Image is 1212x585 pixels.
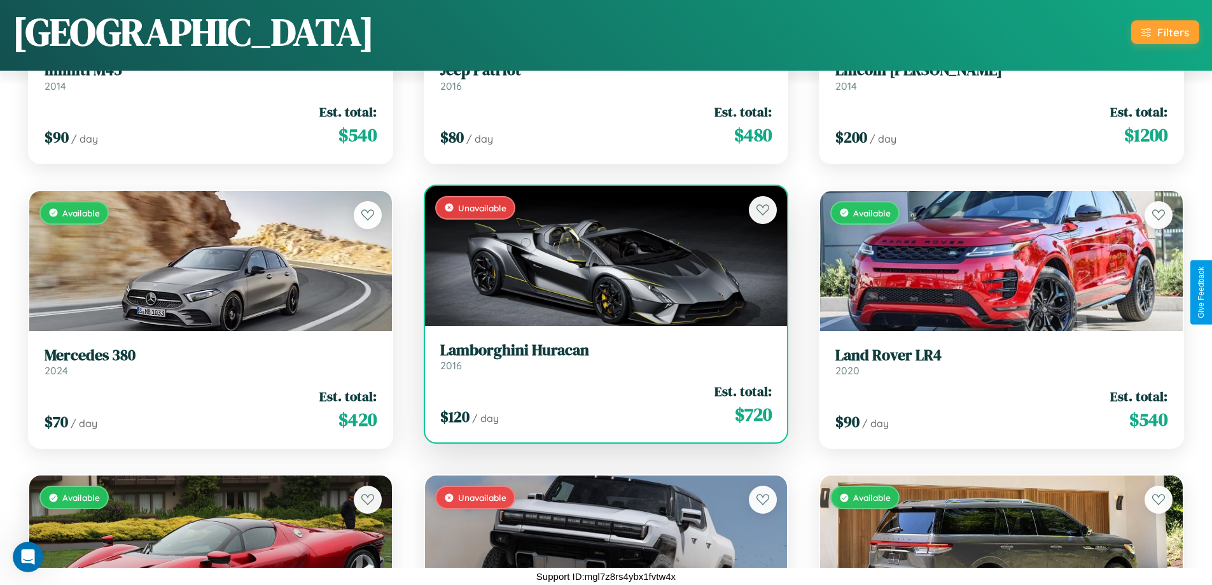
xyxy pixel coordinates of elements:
[835,127,867,148] span: $ 200
[45,127,69,148] span: $ 90
[45,364,68,377] span: 2024
[440,61,772,92] a: Jeep Patriot2016
[536,568,676,585] p: Support ID: mgl7z8rs4ybx1fvtw4x
[1129,407,1167,432] span: $ 540
[835,61,1167,92] a: Lincoln [PERSON_NAME]2014
[440,127,464,148] span: $ 80
[1131,20,1199,44] button: Filters
[835,411,860,432] span: $ 90
[13,6,374,58] h1: [GEOGRAPHIC_DATA]
[862,417,889,430] span: / day
[835,346,1167,377] a: Land Rover LR42020
[440,406,470,427] span: $ 120
[62,492,100,503] span: Available
[835,346,1167,365] h3: Land Rover LR4
[45,346,377,365] h3: Mercedes 380
[62,208,100,218] span: Available
[45,80,66,92] span: 2014
[45,61,377,92] a: Infiniti M452014
[440,80,462,92] span: 2016
[870,132,896,145] span: / day
[1197,267,1206,318] div: Give Feedback
[853,208,891,218] span: Available
[835,61,1167,80] h3: Lincoln [PERSON_NAME]
[458,492,506,503] span: Unavailable
[319,387,377,405] span: Est. total:
[440,61,772,80] h3: Jeep Patriot
[735,402,772,427] span: $ 720
[45,411,68,432] span: $ 70
[714,102,772,121] span: Est. total:
[45,61,377,80] h3: Infiniti M45
[714,382,772,400] span: Est. total:
[71,417,97,430] span: / day
[458,202,506,213] span: Unavailable
[853,492,891,503] span: Available
[45,346,377,377] a: Mercedes 3802024
[319,102,377,121] span: Est. total:
[440,359,462,372] span: 2016
[1124,122,1167,148] span: $ 1200
[835,364,860,377] span: 2020
[338,407,377,432] span: $ 420
[13,542,43,572] iframe: Intercom live chat
[835,80,857,92] span: 2014
[440,341,772,360] h3: Lamborghini Huracan
[734,122,772,148] span: $ 480
[1157,25,1189,39] div: Filters
[1110,102,1167,121] span: Est. total:
[472,412,499,425] span: / day
[71,132,98,145] span: / day
[466,132,493,145] span: / day
[338,122,377,148] span: $ 540
[440,341,772,372] a: Lamborghini Huracan2016
[1110,387,1167,405] span: Est. total:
